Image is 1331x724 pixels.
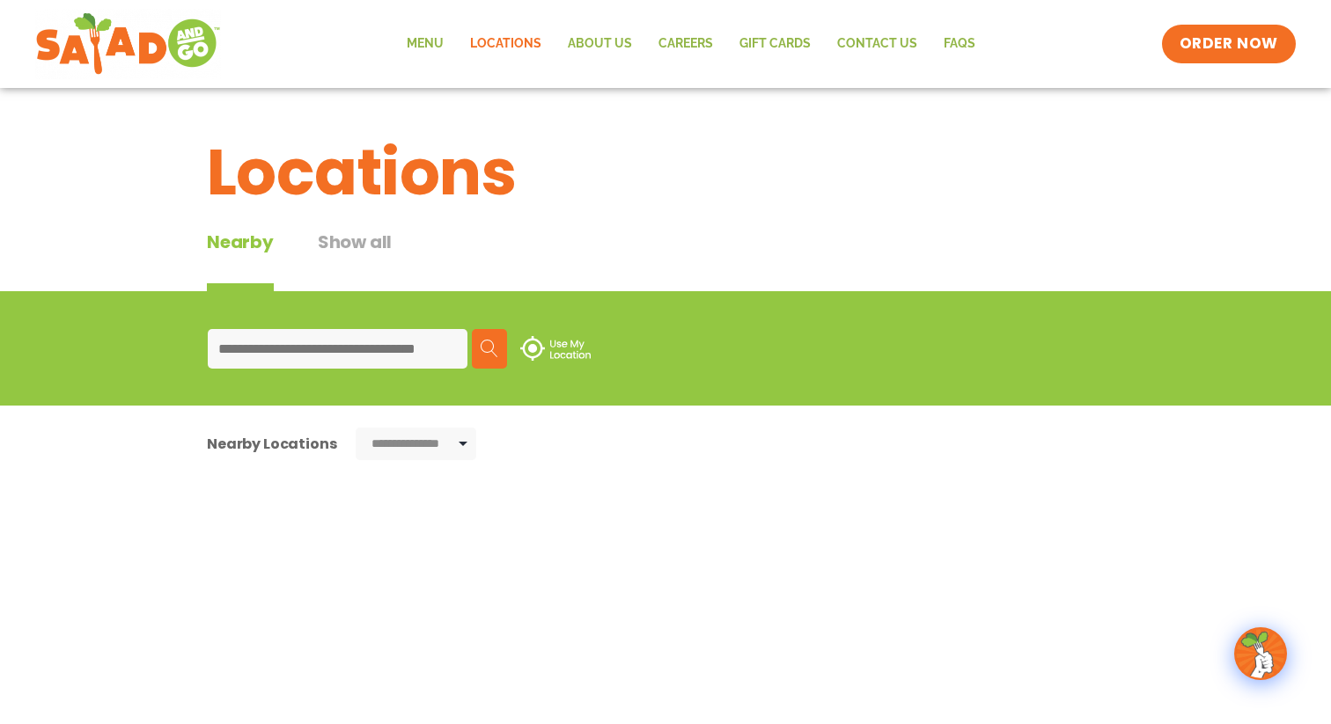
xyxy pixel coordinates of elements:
button: Show all [318,229,392,291]
div: Nearby Locations [207,433,336,455]
img: wpChatIcon [1236,629,1285,678]
a: About Us [555,24,645,64]
a: Menu [393,24,457,64]
a: GIFT CARDS [726,24,824,64]
span: ORDER NOW [1180,33,1278,55]
h1: Locations [207,125,1124,220]
div: Nearby [207,229,274,291]
img: search.svg [481,340,498,357]
a: Contact Us [824,24,930,64]
a: FAQs [930,24,989,64]
img: use-location.svg [520,336,591,361]
a: Locations [457,24,555,64]
div: Tabbed content [207,229,436,291]
a: ORDER NOW [1162,25,1296,63]
nav: Menu [393,24,989,64]
img: new-SAG-logo-768×292 [35,9,221,79]
a: Careers [645,24,726,64]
